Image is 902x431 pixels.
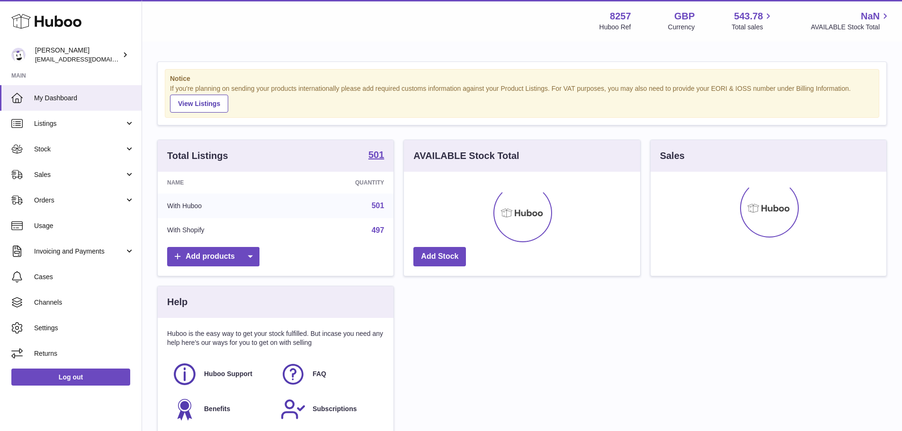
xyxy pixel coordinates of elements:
div: Huboo Ref [599,23,631,32]
a: 543.78 Total sales [732,10,774,32]
img: internalAdmin-8257@internal.huboo.com [11,48,26,62]
span: Usage [34,221,134,230]
span: [EMAIL_ADDRESS][DOMAIN_NAME] [35,55,139,63]
h3: AVAILABLE Stock Total [413,150,519,162]
span: Subscriptions [313,405,357,413]
h3: Sales [660,150,685,162]
a: Add Stock [413,247,466,266]
a: Add products [167,247,259,266]
span: Listings [34,119,125,128]
div: Currency [668,23,695,32]
span: AVAILABLE Stock Total [811,23,891,32]
span: My Dashboard [34,94,134,103]
p: Huboo is the easy way to get your stock fulfilled. But incase you need any help here's our ways f... [167,329,384,347]
span: Channels [34,298,134,307]
a: 501 [372,202,384,210]
td: With Shopify [158,218,285,243]
a: FAQ [280,361,379,387]
td: With Huboo [158,194,285,218]
span: Benefits [204,405,230,413]
th: Name [158,172,285,194]
a: Log out [11,369,130,386]
a: Benefits [172,396,271,422]
div: If you're planning on sending your products internationally please add required customs informati... [170,84,874,113]
strong: Notice [170,74,874,83]
a: 497 [372,226,384,234]
a: View Listings [170,95,228,113]
strong: 501 [368,150,384,159]
strong: 8257 [610,10,631,23]
a: 501 [368,150,384,161]
a: NaN AVAILABLE Stock Total [811,10,891,32]
span: Orders [34,196,125,205]
span: Settings [34,324,134,333]
span: Invoicing and Payments [34,247,125,256]
a: Subscriptions [280,396,379,422]
span: Huboo Support [204,369,252,378]
a: Huboo Support [172,361,271,387]
span: 543.78 [734,10,763,23]
span: Stock [34,145,125,154]
span: FAQ [313,369,326,378]
th: Quantity [285,172,394,194]
span: Cases [34,273,134,281]
span: NaN [861,10,880,23]
strong: GBP [674,10,695,23]
span: Total sales [732,23,774,32]
span: Sales [34,170,125,179]
h3: Total Listings [167,150,228,162]
div: [PERSON_NAME] [35,46,120,64]
span: Returns [34,349,134,358]
h3: Help [167,296,188,308]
